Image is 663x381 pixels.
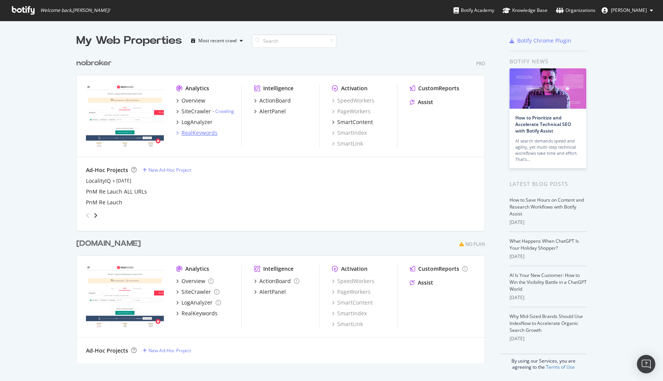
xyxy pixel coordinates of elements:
[418,84,459,92] div: CustomReports
[143,167,191,173] a: New Ad-Hoc Project
[76,238,141,249] div: [DOMAIN_NAME]
[332,108,371,115] a: PageWorkers
[188,35,246,47] button: Most recent crawl
[500,354,587,370] div: By using our Services, you are agreeing to the
[116,177,131,184] a: [DATE]
[198,38,237,43] div: Most recent crawl
[181,108,211,115] div: SiteCrawler
[418,279,433,287] div: Assist
[510,37,571,45] a: Botify Chrome Plugin
[86,347,128,354] div: Ad-Hoc Projects
[510,197,584,217] a: How to Save Hours on Content and Research Workflows with Botify Assist
[83,209,93,222] div: angle-left
[341,84,368,92] div: Activation
[176,118,213,126] a: LogAnalyzer
[263,265,294,273] div: Intelligence
[510,57,587,66] div: Botify news
[332,129,367,137] a: SmartIndex
[546,364,575,370] a: Terms of Use
[556,7,595,14] div: Organizations
[332,97,374,104] a: SpeedWorkers
[76,33,182,48] div: My Web Properties
[259,97,291,104] div: ActionBoard
[332,140,363,147] div: SmartLink
[515,138,581,162] div: AI search demands speed and agility, yet multi-step technical workflows take time and effort. Tha...
[332,118,373,126] a: SmartContent
[254,277,299,285] a: ActionBoard
[517,37,571,45] div: Botify Chrome Plugin
[86,84,164,147] img: nobroker.com
[76,58,115,69] a: nobroker
[176,129,218,137] a: RealKeywords
[465,241,485,247] div: No Plan
[93,212,98,219] div: angle-right
[181,277,205,285] div: Overview
[410,98,433,106] a: Assist
[454,7,494,14] div: Botify Academy
[332,299,373,306] a: SmartContent
[86,199,122,206] a: PnM Re Lauch
[176,108,234,115] a: SiteCrawler- Crawling
[332,310,367,317] a: SmartIndex
[185,265,209,273] div: Analytics
[176,310,218,317] a: RealKeywords
[611,7,647,13] span: Bharat Lohakare
[332,277,374,285] a: SpeedWorkers
[510,238,579,251] a: What Happens When ChatGPT Is Your Holiday Shopper?
[410,265,468,273] a: CustomReports
[332,288,371,296] a: PageWorkers
[185,84,209,92] div: Analytics
[181,299,213,306] div: LogAnalyzer
[176,299,221,306] a: LogAnalyzer
[181,118,213,126] div: LogAnalyzer
[254,108,286,115] a: AlertPanel
[215,108,234,114] a: Crawling
[143,347,191,354] a: New Ad-Hoc Project
[510,294,587,301] div: [DATE]
[595,4,659,17] button: [PERSON_NAME]
[510,180,587,188] div: Latest Blog Posts
[181,310,218,317] div: RealKeywords
[76,238,144,249] a: [DOMAIN_NAME]
[40,7,110,13] span: Welcome back, [PERSON_NAME] !
[259,288,286,296] div: AlertPanel
[176,97,205,104] a: Overview
[410,279,433,287] a: Assist
[148,347,191,354] div: New Ad-Hoc Project
[515,114,571,134] a: How to Prioritize and Accelerate Technical SEO with Botify Assist
[341,265,368,273] div: Activation
[263,84,294,92] div: Intelligence
[637,355,655,373] div: Open Intercom Messenger
[148,167,191,173] div: New Ad-Hoc Project
[76,58,112,69] div: nobroker
[503,7,548,14] div: Knowledge Base
[510,219,587,226] div: [DATE]
[510,253,587,260] div: [DATE]
[86,265,164,327] img: nobrokersecondary.com
[176,288,219,296] a: SiteCrawler
[332,320,363,328] div: SmartLink
[181,97,205,104] div: Overview
[181,129,218,137] div: RealKeywords
[259,108,286,115] div: AlertPanel
[254,288,286,296] a: AlertPanel
[176,277,214,285] a: Overview
[418,98,433,106] div: Assist
[252,34,336,48] input: Search
[86,166,128,174] div: Ad-Hoc Projects
[510,335,587,342] div: [DATE]
[418,265,459,273] div: CustomReports
[476,60,485,67] div: Pro
[86,188,147,195] a: PnM Re Lauch ALL URLs
[510,313,583,333] a: Why Mid-Sized Brands Should Use IndexNow to Accelerate Organic Search Growth
[86,177,111,185] a: LocalityIQ
[213,108,234,114] div: -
